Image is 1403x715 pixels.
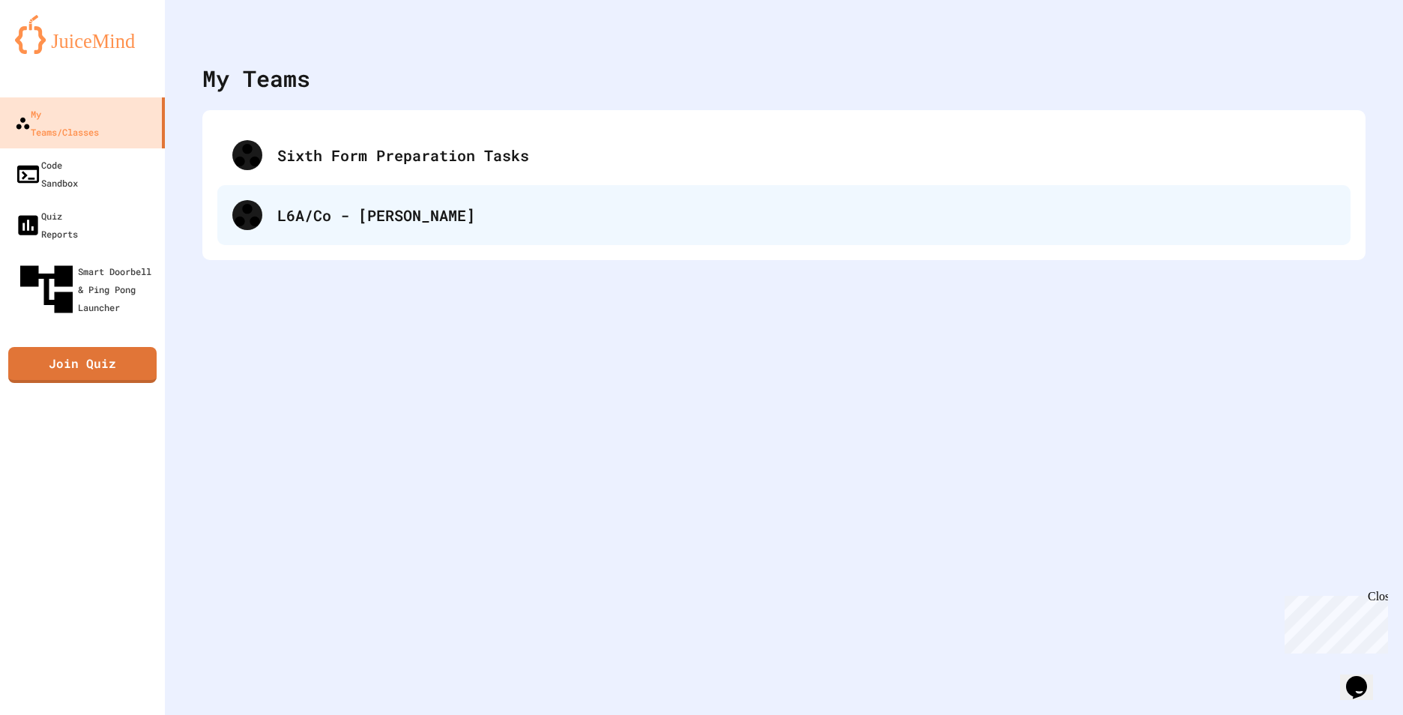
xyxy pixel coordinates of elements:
div: Sixth Form Preparation Tasks [277,144,1336,166]
div: Smart Doorbell & Ping Pong Launcher [15,258,159,321]
div: Code Sandbox [15,156,78,192]
a: Join Quiz [8,347,157,383]
div: L6A/Co - [PERSON_NAME] [217,185,1351,245]
img: logo-orange.svg [15,15,150,54]
div: My Teams [202,61,310,95]
div: My Teams/Classes [15,105,99,141]
div: Quiz Reports [15,207,78,243]
div: Sixth Form Preparation Tasks [217,125,1351,185]
iframe: chat widget [1279,590,1388,654]
iframe: chat widget [1340,655,1388,700]
div: L6A/Co - [PERSON_NAME] [277,204,1336,226]
div: Chat with us now!Close [6,6,103,95]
